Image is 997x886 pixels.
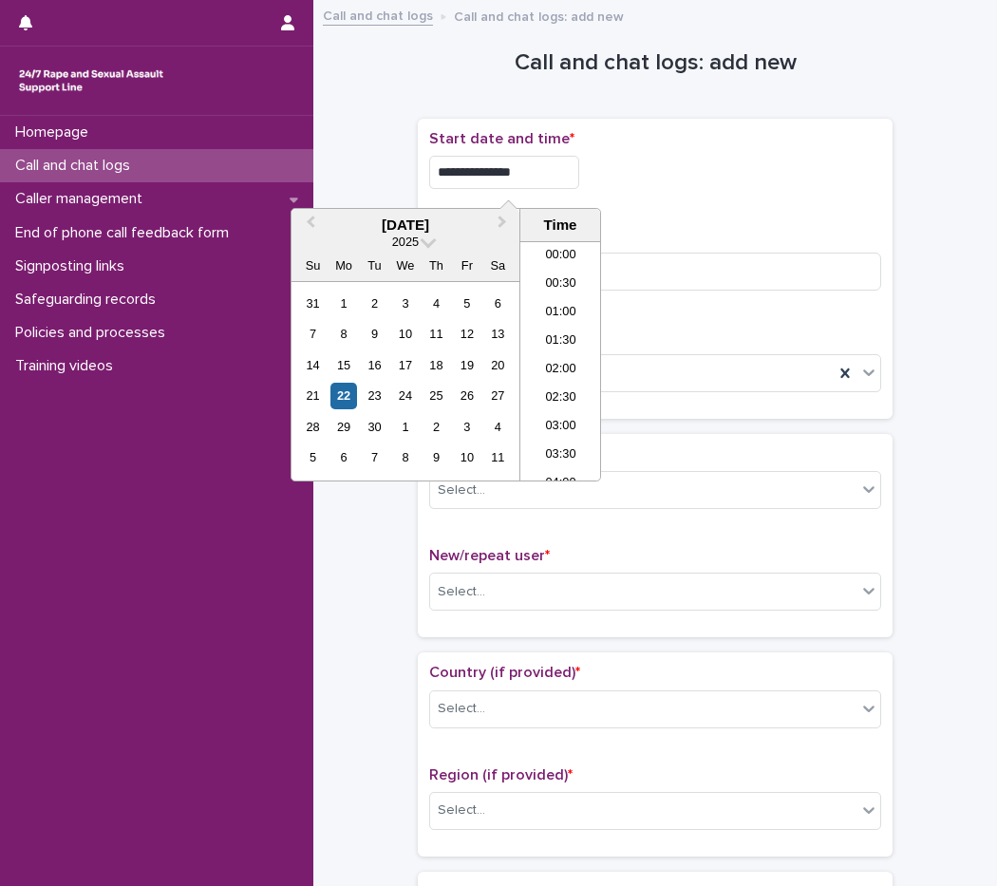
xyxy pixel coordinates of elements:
div: Choose Sunday, August 31st, 2025 [300,291,326,316]
div: Choose Thursday, October 2nd, 2025 [423,414,449,440]
p: Homepage [8,123,103,141]
div: Select... [438,699,485,719]
div: Th [423,253,449,278]
li: 01:30 [520,328,601,356]
a: Call and chat logs [323,4,433,26]
div: Choose Wednesday, September 3rd, 2025 [392,291,418,316]
div: Mo [330,253,356,278]
div: Choose Monday, October 6th, 2025 [330,444,356,470]
li: 01:00 [520,299,601,328]
li: 04:00 [520,470,601,499]
div: Choose Friday, October 3rd, 2025 [454,414,480,440]
p: Call and chat logs: add new [454,5,624,26]
div: Choose Monday, September 29th, 2025 [330,414,356,440]
div: Choose Tuesday, September 30th, 2025 [362,414,387,440]
div: Choose Wednesday, September 17th, 2025 [392,352,418,378]
div: Select... [438,481,485,500]
div: Choose Thursday, September 11th, 2025 [423,321,449,347]
div: Time [525,217,595,234]
div: Choose Wednesday, October 1st, 2025 [392,414,418,440]
div: Choose Wednesday, October 8th, 2025 [392,444,418,470]
div: Choose Sunday, September 7th, 2025 [300,321,326,347]
p: End of phone call feedback form [8,224,244,242]
li: 03:00 [520,413,601,442]
div: Choose Thursday, September 25th, 2025 [423,383,449,408]
div: Choose Tuesday, September 23rd, 2025 [362,383,387,408]
img: rhQMoQhaT3yELyF149Cw [15,62,167,100]
div: Choose Tuesday, September 2nd, 2025 [362,291,387,316]
div: Choose Saturday, September 13th, 2025 [485,321,511,347]
div: Choose Sunday, September 14th, 2025 [300,352,326,378]
div: Choose Sunday, September 28th, 2025 [300,414,326,440]
span: Start date and time [429,131,574,146]
div: Choose Saturday, October 4th, 2025 [485,414,511,440]
div: month 2025-09 [297,288,513,473]
div: Choose Monday, September 15th, 2025 [330,352,356,378]
div: Choose Monday, September 1st, 2025 [330,291,356,316]
span: Country (if provided) [429,665,580,680]
h1: Call and chat logs: add new [418,49,893,77]
li: 00:30 [520,271,601,299]
div: Choose Wednesday, September 24th, 2025 [392,383,418,408]
div: Choose Tuesday, September 16th, 2025 [362,352,387,378]
button: Next Month [489,211,519,241]
span: Region (if provided) [429,767,573,782]
div: Choose Monday, September 22nd, 2025 [330,383,356,408]
div: Choose Sunday, October 5th, 2025 [300,444,326,470]
div: Choose Saturday, September 27th, 2025 [485,383,511,408]
p: Training videos [8,357,128,375]
div: Choose Tuesday, October 7th, 2025 [362,444,387,470]
button: Previous Month [293,211,324,241]
p: Signposting links [8,257,140,275]
li: 03:30 [520,442,601,470]
li: 00:00 [520,242,601,271]
p: Call and chat logs [8,157,145,175]
div: Select... [438,801,485,820]
div: Select... [438,582,485,602]
div: Choose Saturday, September 6th, 2025 [485,291,511,316]
div: Choose Friday, September 26th, 2025 [454,383,480,408]
div: Choose Thursday, October 9th, 2025 [423,444,449,470]
div: Choose Thursday, September 4th, 2025 [423,291,449,316]
div: Choose Tuesday, September 9th, 2025 [362,321,387,347]
div: Choose Sunday, September 21st, 2025 [300,383,326,408]
li: 02:00 [520,356,601,385]
div: [DATE] [292,217,519,234]
div: Choose Monday, September 8th, 2025 [330,321,356,347]
div: Tu [362,253,387,278]
p: Caller management [8,190,158,208]
div: Choose Saturday, September 20th, 2025 [485,352,511,378]
div: Sa [485,253,511,278]
div: Choose Friday, October 10th, 2025 [454,444,480,470]
div: Choose Friday, September 12th, 2025 [454,321,480,347]
div: Su [300,253,326,278]
div: Fr [454,253,480,278]
div: Choose Friday, September 5th, 2025 [454,291,480,316]
div: Choose Wednesday, September 10th, 2025 [392,321,418,347]
span: New/repeat user [429,548,550,563]
div: We [392,253,418,278]
div: Choose Saturday, October 11th, 2025 [485,444,511,470]
div: Choose Friday, September 19th, 2025 [454,352,480,378]
span: 2025 [392,235,419,249]
p: Policies and processes [8,324,180,342]
p: Safeguarding records [8,291,171,309]
li: 02:30 [520,385,601,413]
div: Choose Thursday, September 18th, 2025 [423,352,449,378]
